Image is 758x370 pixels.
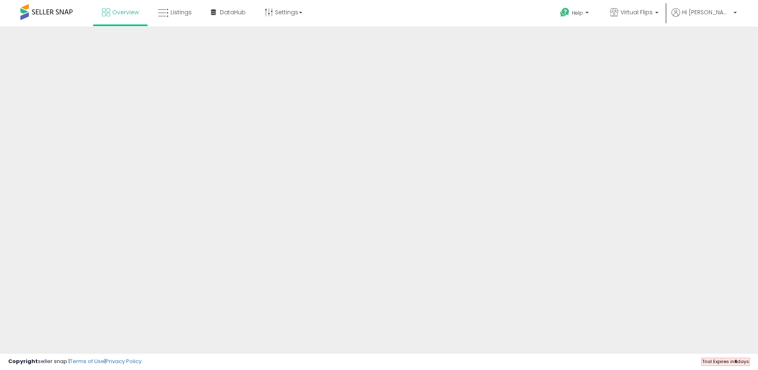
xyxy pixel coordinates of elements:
[702,358,749,365] span: Trial Expires in days
[70,357,104,365] a: Terms of Use
[554,1,597,27] a: Help
[734,358,737,365] b: 6
[106,357,142,365] a: Privacy Policy
[672,8,737,27] a: Hi [PERSON_NAME]
[682,8,731,16] span: Hi [PERSON_NAME]
[8,358,142,366] div: seller snap | |
[560,7,570,18] i: Get Help
[572,9,583,16] span: Help
[621,8,653,16] span: Virtual Flips
[220,8,246,16] span: DataHub
[112,8,139,16] span: Overview
[8,357,38,365] strong: Copyright
[171,8,192,16] span: Listings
